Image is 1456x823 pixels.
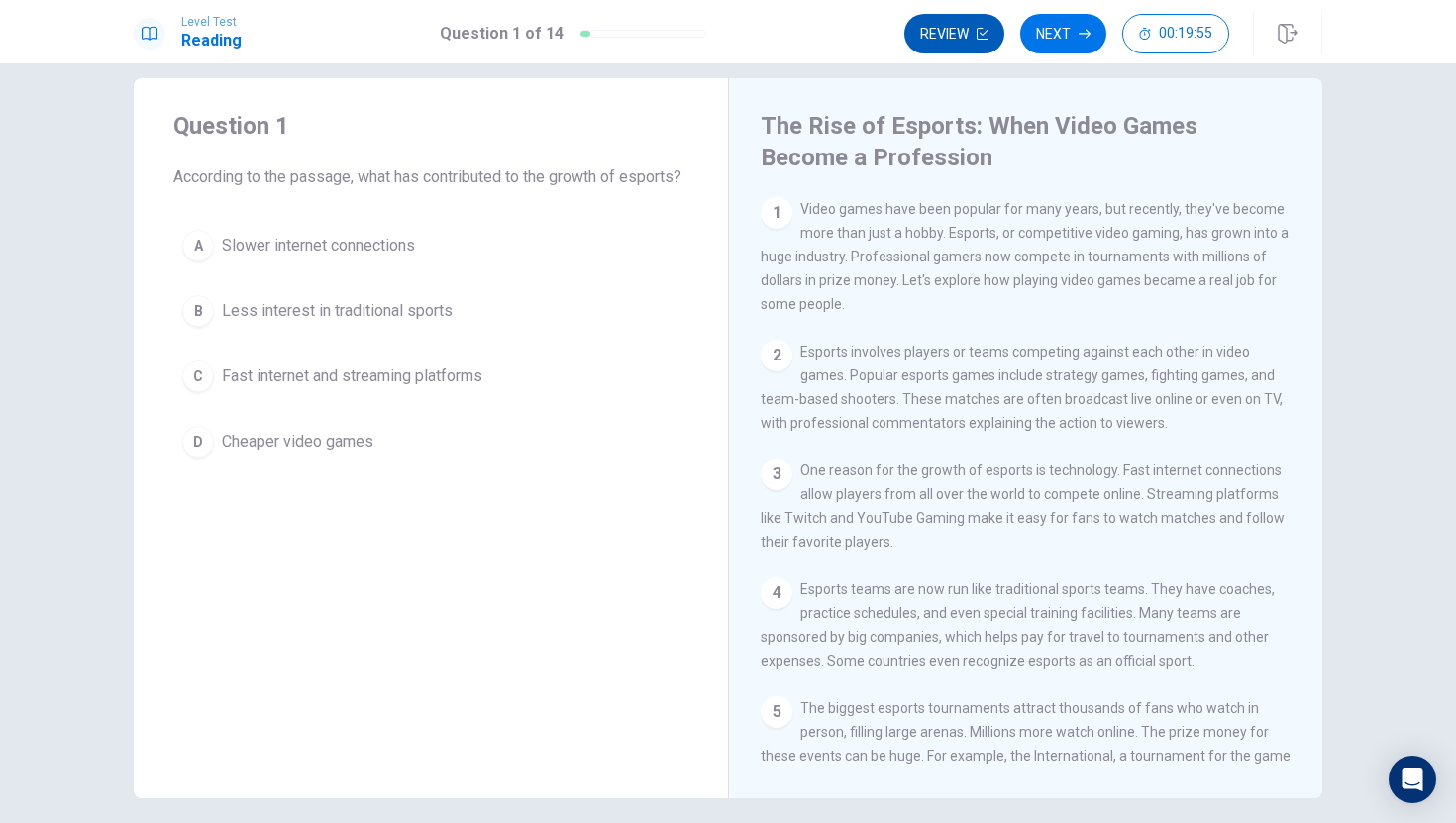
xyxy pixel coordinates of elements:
button: Review [904,14,1004,53]
h4: The Rise of Esports: When Video Games Become a Profession [761,110,1286,173]
button: 00:19:55 [1122,14,1229,53]
span: Esports involves players or teams competing against each other in video games. Popular esports ga... [761,344,1283,431]
span: Slower internet connections [222,234,415,257]
span: Video games have been popular for many years, but recently, they've become more than just a hobby... [761,201,1289,312]
div: 3 [761,459,792,490]
button: ASlower internet connections [173,221,688,270]
div: 5 [761,696,792,728]
div: D [182,426,214,458]
span: Esports teams are now run like traditional sports teams. They have coaches, practice schedules, a... [761,581,1275,669]
div: 4 [761,577,792,609]
h4: Question 1 [173,110,688,142]
button: DCheaper video games [173,417,688,466]
div: B [182,295,214,327]
button: Next [1020,14,1106,53]
button: CFast internet and streaming platforms [173,352,688,401]
button: BLess interest in traditional sports [173,286,688,336]
span: One reason for the growth of esports is technology. Fast internet connections allow players from ... [761,463,1285,550]
span: According to the passage, what has contributed to the growth of esports? [173,165,688,189]
div: A [182,230,214,261]
div: Open Intercom Messenger [1389,756,1436,803]
h1: Reading [181,29,242,52]
span: Less interest in traditional sports [222,299,453,323]
span: 00:19:55 [1159,26,1212,42]
span: Fast internet and streaming platforms [222,364,482,388]
span: Cheaper video games [222,430,373,454]
div: 2 [761,340,792,371]
div: 1 [761,197,792,229]
span: The biggest esports tournaments attract thousands of fans who watch in person, filling large aren... [761,700,1291,787]
div: C [182,360,214,392]
h1: Question 1 of 14 [440,22,564,46]
span: Level Test [181,15,242,29]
